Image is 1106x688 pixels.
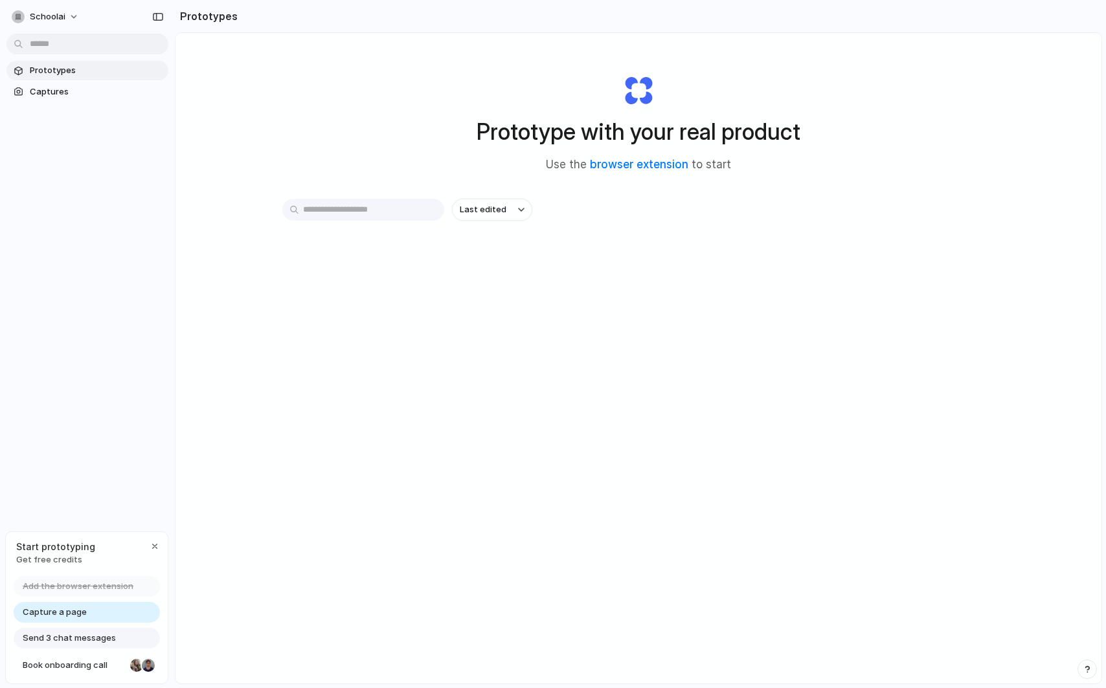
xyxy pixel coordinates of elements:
span: schoolai [30,10,65,23]
h1: Prototype with your real product [477,115,800,149]
span: Book onboarding call [23,659,125,672]
button: Last edited [452,199,532,221]
h2: Prototypes [175,8,238,24]
a: Captures [6,82,168,102]
div: Nicole Kubica [129,658,144,673]
span: Use the to start [546,157,731,173]
span: Start prototyping [16,540,95,553]
a: Prototypes [6,61,168,80]
span: Capture a page [23,606,87,619]
a: browser extension [590,158,688,171]
button: schoolai [6,6,85,27]
span: Send 3 chat messages [23,632,116,645]
span: Last edited [460,203,506,216]
a: Book onboarding call [14,655,160,676]
span: Captures [30,85,163,98]
span: Add the browser extension [23,580,133,593]
div: Christian Iacullo [141,658,156,673]
span: Prototypes [30,64,163,77]
span: Get free credits [16,553,95,566]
